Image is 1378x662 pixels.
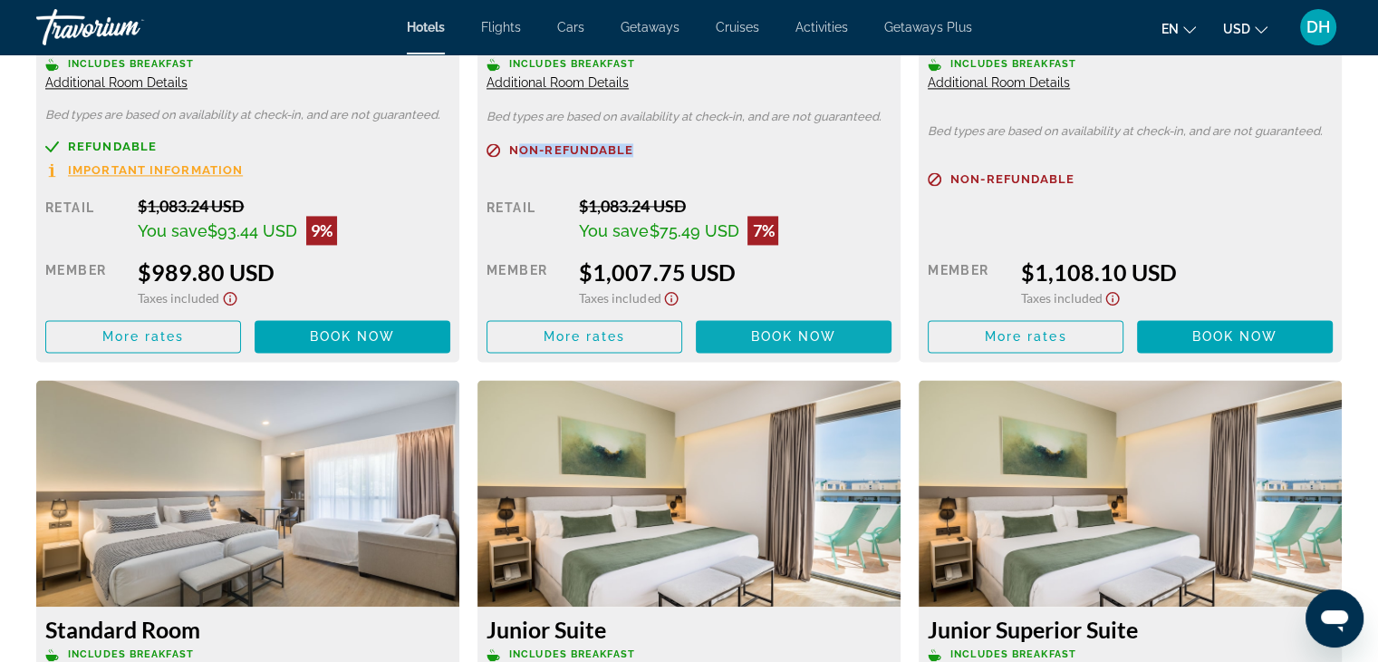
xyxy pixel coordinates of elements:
[138,258,450,286] div: $989.80 USD
[795,20,848,34] a: Activities
[45,162,243,178] button: Important Information
[1295,8,1342,46] button: User Menu
[45,320,241,353] button: More rates
[138,290,219,306] span: Taxes included
[579,258,891,286] div: $1,007.75 USD
[928,258,1007,307] div: Member
[487,75,629,90] span: Additional Room Details
[884,20,972,34] a: Getaways Plus
[509,58,635,70] span: Includes Breakfast
[1306,18,1330,36] span: DH
[1161,15,1196,42] button: Change language
[696,320,891,353] button: Book now
[1161,22,1179,36] span: en
[1020,258,1333,286] div: $1,108.10 USD
[919,380,1342,607] img: 51b60797-4873-4437-b386-e4e55e417efc.jpeg
[985,329,1067,344] span: More rates
[68,164,243,176] span: Important Information
[219,286,241,307] button: Show Taxes and Fees disclaimer
[481,20,521,34] a: Flights
[716,20,759,34] a: Cruises
[950,648,1076,660] span: Includes Breakfast
[36,4,217,51] a: Travorium
[579,221,649,240] span: You save
[557,20,584,34] a: Cars
[621,20,679,34] a: Getaways
[1102,286,1123,307] button: Show Taxes and Fees disclaimer
[950,58,1076,70] span: Includes Breakfast
[1192,329,1278,344] span: Book now
[487,111,891,123] p: Bed types are based on availability at check-in, and are not guaranteed.
[68,648,194,660] span: Includes Breakfast
[579,196,891,216] div: $1,083.24 USD
[487,320,682,353] button: More rates
[509,648,635,660] span: Includes Breakfast
[138,221,207,240] span: You save
[45,258,124,307] div: Member
[487,196,565,245] div: Retail
[928,125,1333,138] p: Bed types are based on availability at check-in, and are not guaranteed.
[310,329,396,344] span: Book now
[1306,589,1364,647] iframe: Button to launch messaging window
[1223,22,1250,36] span: USD
[1137,320,1333,353] button: Book now
[579,290,660,306] span: Taxes included
[950,173,1074,185] span: Non-refundable
[928,320,1123,353] button: More rates
[68,141,157,152] span: Refundable
[928,75,1070,90] span: Additional Room Details
[487,616,891,643] h3: Junior Suite
[1020,290,1102,306] span: Taxes included
[660,286,682,307] button: Show Taxes and Fees disclaimer
[407,20,445,34] a: Hotels
[102,329,185,344] span: More rates
[751,329,837,344] span: Book now
[45,140,450,153] a: Refundable
[207,221,297,240] span: $93.44 USD
[36,380,459,607] img: 93924045-b9a6-4053-a5aa-fe1e4620a93c.jpeg
[45,196,124,245] div: Retail
[477,380,901,607] img: 51b60797-4873-4437-b386-e4e55e417efc.jpeg
[649,221,738,240] span: $75.49 USD
[45,75,188,90] span: Additional Room Details
[509,144,633,156] span: Non-refundable
[68,58,194,70] span: Includes Breakfast
[544,329,626,344] span: More rates
[306,216,337,245] div: 9%
[1223,15,1267,42] button: Change currency
[255,320,450,353] button: Book now
[45,616,450,643] h3: Standard Room
[747,216,778,245] div: 7%
[138,196,450,216] div: $1,083.24 USD
[45,109,450,122] p: Bed types are based on availability at check-in, and are not guaranteed.
[928,616,1333,643] h3: Junior Superior Suite
[487,258,565,307] div: Member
